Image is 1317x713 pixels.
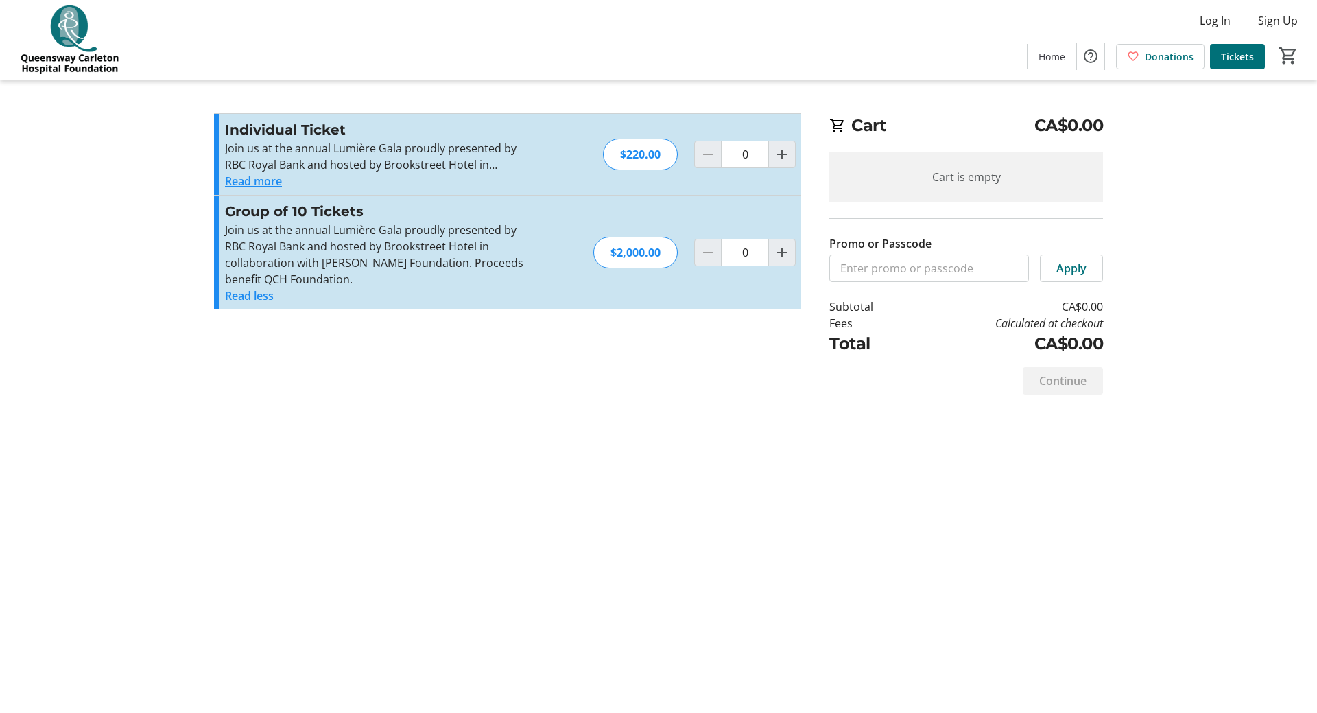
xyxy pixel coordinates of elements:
span: Sign Up [1258,12,1298,29]
div: Cart is empty [829,152,1103,202]
td: Total [829,331,909,356]
h2: Cart [829,113,1103,141]
td: Calculated at checkout [909,315,1103,331]
h3: Group of 10 Tickets [225,201,525,222]
button: Log In [1189,10,1242,32]
input: Enter promo or passcode [829,255,1029,282]
input: Individual Ticket Quantity [721,141,769,168]
span: CA$0.00 [1034,113,1104,138]
td: Subtotal [829,299,909,315]
button: Increment by one [769,141,795,167]
button: Apply [1040,255,1103,282]
h3: Individual Ticket [225,119,525,140]
button: Increment by one [769,239,795,266]
button: Help [1077,43,1104,70]
div: $220.00 [603,139,678,170]
a: Tickets [1210,44,1265,69]
label: Promo or Passcode [829,235,932,252]
a: Home [1028,44,1076,69]
span: Tickets [1221,49,1254,64]
p: Join us at the annual Lumière Gala proudly presented by RBC Royal Bank and hosted by Brookstreet ... [225,140,525,173]
span: Home [1039,49,1065,64]
span: Log In [1200,12,1231,29]
button: Read more [225,173,282,189]
button: Sign Up [1247,10,1309,32]
div: $2,000.00 [593,237,678,268]
span: Apply [1056,260,1087,277]
button: Read less [225,288,274,304]
span: Donations [1145,49,1194,64]
td: CA$0.00 [909,299,1103,315]
td: CA$0.00 [909,331,1103,356]
input: Group of 10 Tickets Quantity [721,239,769,266]
img: QCH Foundation's Logo [8,5,130,74]
td: Fees [829,315,909,331]
a: Donations [1116,44,1205,69]
p: Join us at the annual Lumière Gala proudly presented by RBC Royal Bank and hosted by Brookstreet ... [225,222,525,288]
button: Cart [1276,43,1301,68]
